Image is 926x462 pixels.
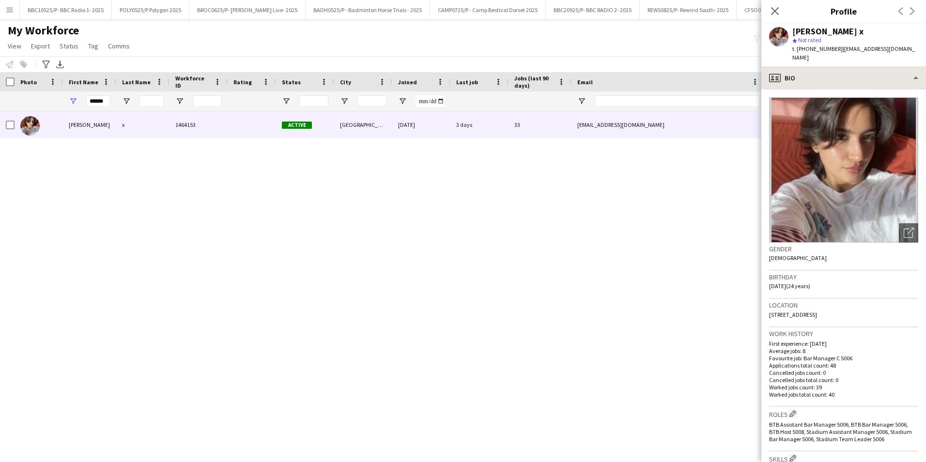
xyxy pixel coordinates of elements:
span: Photo [20,78,37,86]
button: Open Filter Menu [577,97,586,106]
a: Comms [104,40,134,52]
a: Status [56,40,82,52]
h3: Birthday [769,273,918,281]
app-action-btn: Advanced filters [40,59,52,70]
button: BROC0625/P- [PERSON_NAME] Live- 2025 [189,0,306,19]
button: REWS0825/P- Rewind South- 2025 [640,0,737,19]
div: [EMAIL_ADDRESS][DOMAIN_NAME] [571,111,765,138]
img: Crew avatar or photo [769,97,918,243]
div: [PERSON_NAME] [63,111,116,138]
button: Open Filter Menu [175,97,184,106]
p: Applications total count: 48 [769,362,918,369]
h3: Profile [761,5,926,17]
h3: Work history [769,329,918,338]
span: t. [PHONE_NUMBER] [792,45,843,52]
p: First experience: [DATE] [769,340,918,347]
h3: Location [769,301,918,309]
p: Worked jobs count: 39 [769,384,918,391]
span: Joined [398,78,417,86]
a: Tag [84,40,102,52]
p: Worked jobs total count: 40 [769,391,918,398]
input: Status Filter Input [299,95,328,107]
input: Joined Filter Input [416,95,445,107]
input: Email Filter Input [595,95,759,107]
div: [GEOGRAPHIC_DATA] [334,111,392,138]
input: Last Name Filter Input [139,95,164,107]
span: Active [282,122,312,129]
span: First Name [69,78,98,86]
span: My Workforce [8,23,79,38]
span: City [340,78,351,86]
span: Not rated [798,36,821,44]
span: View [8,42,21,50]
span: Export [31,42,50,50]
app-action-btn: Export XLSX [54,59,66,70]
img: Prachi x [20,116,40,136]
button: BBC20925/P- BBC RADIO 2- 2025 [546,0,640,19]
span: Jobs (last 90 days) [514,75,554,89]
button: Open Filter Menu [340,97,349,106]
span: Rating [233,78,252,86]
p: Average jobs: 8 [769,347,918,354]
div: [DATE] [392,111,450,138]
div: 3 days [450,111,509,138]
span: Status [282,78,301,86]
button: BBC10525/P- BBC Radio 1- 2025 [20,0,112,19]
button: CFSO0825/P- Carfest South- 2025 [737,0,833,19]
span: Workforce ID [175,75,210,89]
a: View [4,40,25,52]
p: Cancelled jobs total count: 0 [769,376,918,384]
span: Email [577,78,593,86]
span: Last job [456,78,478,86]
span: Tag [88,42,98,50]
button: BADH0525/P - Badminton Horse Trials - 2025 [306,0,430,19]
input: Workforce ID Filter Input [193,95,222,107]
div: 1464153 [170,111,228,138]
span: BTB Assistant Bar Manager 5006, BTB Bar Manager 5006, BTB Host 5008, Stadium Assistant Manager 50... [769,421,912,443]
button: Open Filter Menu [398,97,407,106]
input: City Filter Input [357,95,386,107]
span: [DATE] (24 years) [769,282,810,290]
input: First Name Filter Input [86,95,110,107]
div: 33 [509,111,571,138]
p: Cancelled jobs count: 0 [769,369,918,376]
div: [PERSON_NAME] x [792,27,864,36]
span: Status [60,42,78,50]
button: Open Filter Menu [69,97,77,106]
button: Open Filter Menu [122,97,131,106]
button: Open Filter Menu [282,97,291,106]
h3: Roles [769,409,918,419]
div: Bio [761,66,926,90]
div: x [116,111,170,138]
span: Last Name [122,78,151,86]
span: | [EMAIL_ADDRESS][DOMAIN_NAME] [792,45,915,61]
p: Favourite job: Bar Manager C 5006 [769,354,918,362]
button: POLY0525/P Polygon 2025 [112,0,189,19]
button: CAMP0725/P - Camp Bestival Dorset 2025 [430,0,546,19]
span: [DEMOGRAPHIC_DATA] [769,254,827,262]
span: Comms [108,42,130,50]
div: Open photos pop-in [899,223,918,243]
span: [STREET_ADDRESS] [769,311,817,318]
h3: Gender [769,245,918,253]
a: Export [27,40,54,52]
